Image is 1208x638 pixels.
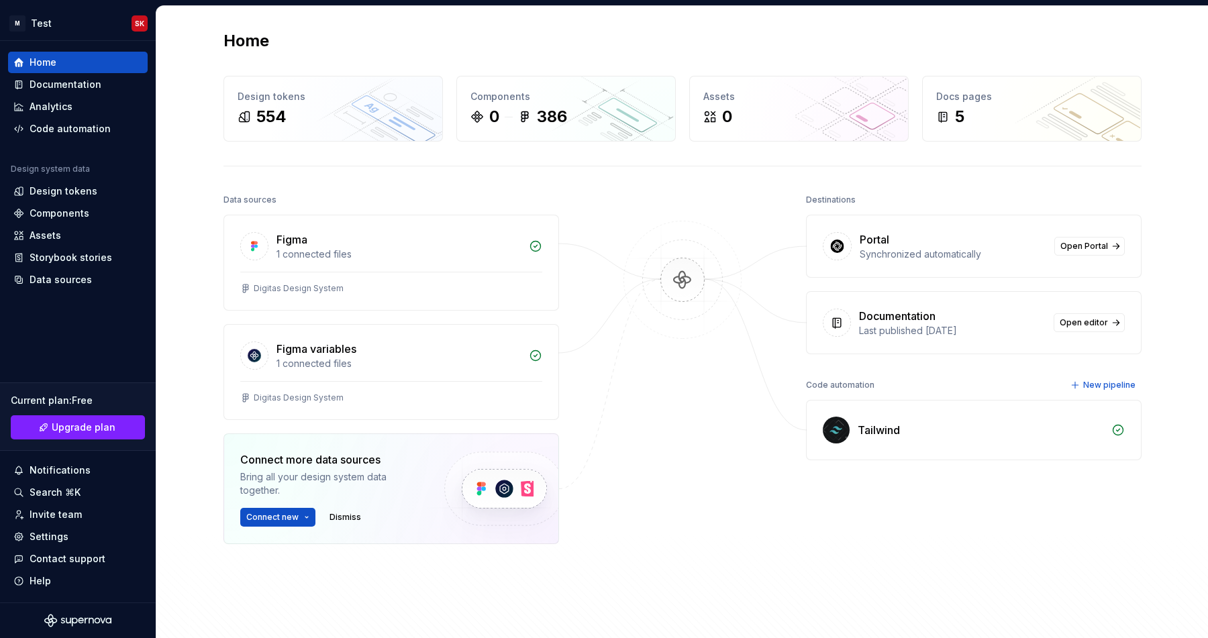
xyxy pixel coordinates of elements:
a: Design tokens554 [223,76,443,142]
div: 1 connected files [276,248,521,261]
a: Components0386 [456,76,676,142]
a: Open Portal [1054,237,1125,256]
div: 0 [489,106,499,127]
div: Settings [30,530,68,543]
a: Storybook stories [8,247,148,268]
a: Settings [8,526,148,547]
div: Figma [276,231,307,248]
div: 0 [722,106,732,127]
a: Code automation [8,118,148,140]
div: Tailwind [858,422,900,438]
button: Connect new [240,508,315,527]
a: Design tokens [8,180,148,202]
a: Data sources [8,269,148,290]
span: Upgrade plan [52,421,115,434]
div: Contact support [30,552,105,566]
a: Documentation [8,74,148,95]
div: Documentation [30,78,101,91]
button: Notifications [8,460,148,481]
button: Help [8,570,148,592]
a: Assets0 [689,76,909,142]
div: Current plan : Free [11,394,145,407]
a: Docs pages5 [922,76,1142,142]
button: Dismiss [323,508,367,527]
div: Documentation [859,308,936,324]
svg: Supernova Logo [44,614,111,627]
div: Connect more data sources [240,451,421,468]
div: Storybook stories [30,251,112,264]
span: New pipeline [1083,380,1136,390]
a: Invite team [8,504,148,525]
button: Contact support [8,548,148,570]
div: Data sources [30,273,92,286]
div: Code automation [30,122,111,136]
a: Figma1 connected filesDigitas Design System [223,215,559,311]
a: Home [8,52,148,73]
div: SK [135,18,144,29]
div: Design tokens [238,90,429,103]
a: Upgrade plan [11,415,145,439]
div: Code automation [806,376,874,394]
button: MTestSK [3,9,153,38]
a: Assets [8,225,148,246]
button: New pipeline [1066,376,1142,394]
div: Design system data [11,164,90,174]
span: Connect new [246,512,299,523]
a: Components [8,203,148,224]
div: Help [30,574,51,588]
div: Home [30,56,56,69]
div: Synchronized automatically [860,248,1046,261]
div: Figma variables [276,341,356,357]
div: 554 [256,106,287,127]
div: Notifications [30,464,91,477]
span: Dismiss [330,512,361,523]
div: Design tokens [30,184,97,198]
div: Destinations [806,191,856,209]
div: 1 connected files [276,357,521,370]
div: Last published [DATE] [859,324,1046,337]
h2: Home [223,30,269,52]
span: Open Portal [1060,241,1108,252]
a: Analytics [8,96,148,117]
div: Data sources [223,191,276,209]
div: M [9,15,26,32]
div: 5 [955,106,964,127]
div: 386 [537,106,567,127]
div: Bring all your design system data together. [240,470,421,497]
div: Invite team [30,508,82,521]
div: Assets [703,90,895,103]
div: Digitas Design System [254,392,344,403]
div: Components [30,207,89,220]
div: Search ⌘K [30,486,81,499]
div: Assets [30,229,61,242]
a: Figma variables1 connected filesDigitas Design System [223,324,559,420]
div: Digitas Design System [254,283,344,294]
div: Analytics [30,100,72,113]
div: Portal [860,231,889,248]
a: Open editor [1054,313,1125,332]
div: Docs pages [936,90,1127,103]
div: Test [31,17,52,30]
div: Components [470,90,662,103]
span: Open editor [1060,317,1108,328]
button: Search ⌘K [8,482,148,503]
